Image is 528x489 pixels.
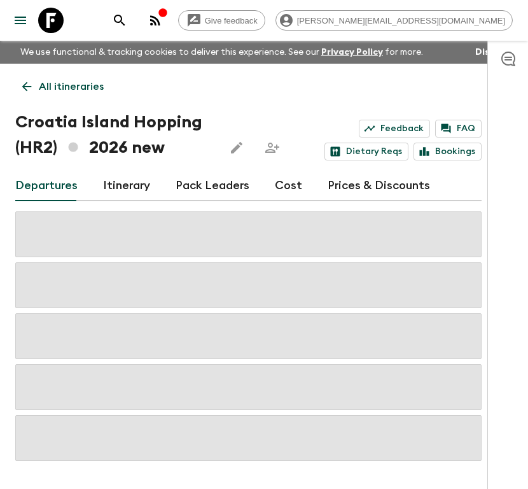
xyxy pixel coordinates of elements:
a: Give feedback [178,10,265,31]
span: Share this itinerary [260,135,285,160]
a: Feedback [359,120,430,138]
a: FAQ [435,120,482,138]
a: Itinerary [103,171,150,201]
a: Prices & Discounts [328,171,430,201]
a: Bookings [413,143,482,160]
h1: Croatia Island Hopping (HR2) 2026 new [15,110,214,160]
div: [PERSON_NAME][EMAIL_ADDRESS][DOMAIN_NAME] [275,10,513,31]
p: We use functional & tracking cookies to deliver this experience. See our for more. [15,41,428,64]
button: menu [8,8,33,33]
span: Give feedback [198,16,265,25]
a: Privacy Policy [321,48,383,57]
a: Pack Leaders [176,171,249,201]
a: All itineraries [15,74,111,99]
a: Dietary Reqs [324,143,408,160]
a: Departures [15,171,78,201]
p: All itineraries [39,79,104,94]
button: search adventures [107,8,132,33]
a: Cost [275,171,302,201]
button: Edit this itinerary [224,135,249,160]
button: Dismiss [472,43,513,61]
span: [PERSON_NAME][EMAIL_ADDRESS][DOMAIN_NAME] [290,16,512,25]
